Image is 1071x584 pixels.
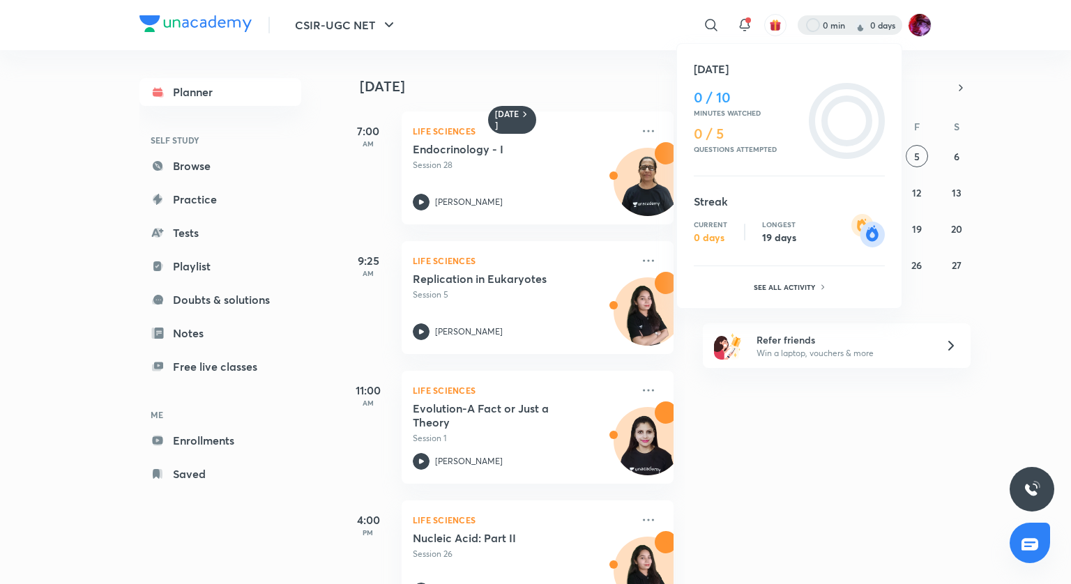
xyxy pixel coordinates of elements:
[762,231,796,244] p: 19 days
[754,283,819,291] p: See all activity
[694,61,885,77] h5: [DATE]
[694,193,885,210] h5: Streak
[851,214,885,247] img: streak
[762,220,796,229] p: Longest
[694,145,803,153] p: Questions attempted
[694,125,803,142] h4: 0 / 5
[694,220,727,229] p: Current
[694,89,803,106] h4: 0 / 10
[694,109,803,117] p: Minutes watched
[694,231,727,244] p: 0 days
